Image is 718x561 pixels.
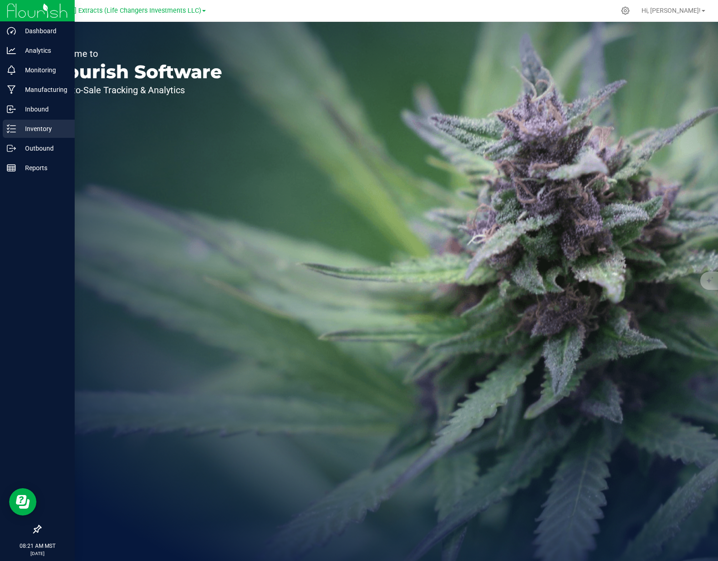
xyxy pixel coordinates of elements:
span: [PERSON_NAME] Extracts (Life Changers Investments LLC) [26,7,201,15]
p: Analytics [16,45,71,56]
p: [DATE] [4,550,71,557]
p: Inbound [16,104,71,115]
p: Reports [16,162,71,173]
inline-svg: Outbound [7,144,16,153]
inline-svg: Inbound [7,105,16,114]
inline-svg: Analytics [7,46,16,55]
p: Welcome to [49,49,222,58]
span: Hi, [PERSON_NAME]! [642,7,701,14]
p: Inventory [16,123,71,134]
inline-svg: Monitoring [7,66,16,75]
div: Manage settings [620,6,631,15]
p: Manufacturing [16,84,71,95]
p: Monitoring [16,65,71,76]
inline-svg: Manufacturing [7,85,16,94]
p: 08:21 AM MST [4,542,71,550]
p: Dashboard [16,25,71,36]
inline-svg: Reports [7,163,16,172]
inline-svg: Inventory [7,124,16,133]
iframe: Resource center [9,488,36,516]
inline-svg: Dashboard [7,26,16,35]
p: Flourish Software [49,63,222,81]
p: Outbound [16,143,71,154]
p: Seed-to-Sale Tracking & Analytics [49,86,222,95]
